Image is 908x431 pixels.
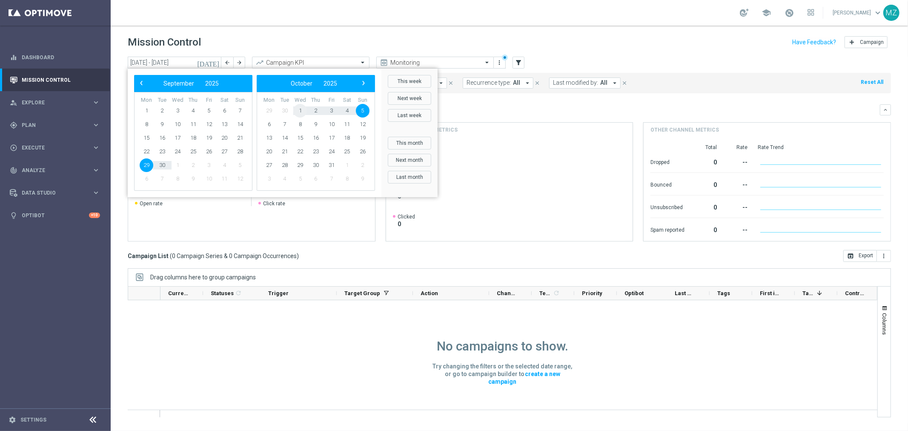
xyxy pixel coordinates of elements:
div: -- [727,177,748,191]
button: October [285,78,318,89]
button: gps_fixed Plan keyboard_arrow_right [9,122,100,129]
button: Last month [388,171,431,184]
span: 0 Campaign Series & 0 Campaign Occurrences [172,252,297,260]
div: Explore [10,99,92,106]
span: 15 [140,131,153,145]
span: 29 [293,158,307,172]
span: 10 [171,118,184,131]
span: 4 [186,104,200,118]
th: weekday [139,97,155,104]
button: keyboard_arrow_down [880,104,891,115]
span: 5 [356,104,370,118]
span: 9 [309,118,323,131]
span: 26 [202,145,216,158]
ng-select: Monitoring [376,57,494,69]
div: -- [727,200,748,213]
div: -- [727,155,748,168]
div: Rate Trend [758,144,884,151]
th: weekday [217,97,232,104]
i: arrow_back [224,60,230,66]
span: 30 [155,158,169,172]
button: track_changes Analyze keyboard_arrow_right [9,167,100,174]
div: Mission Control [9,77,100,83]
button: Next month [388,154,431,167]
span: 2 [309,104,323,118]
span: 6 [262,118,276,131]
div: Total [695,144,717,151]
span: 7 [325,172,338,186]
span: Calculate column [234,288,242,298]
span: Data Studio [22,190,92,195]
div: Row Groups [150,274,256,281]
span: 1 [171,158,184,172]
div: MZ [883,5,899,21]
span: 4 [340,104,354,118]
div: -- [727,222,748,236]
span: 6 [309,172,323,186]
span: 30 [309,158,323,172]
button: equalizer Dashboard [9,54,100,61]
i: add [848,39,855,46]
div: +10 [89,213,100,218]
span: 27 [218,145,231,158]
span: 10 [325,118,338,131]
button: 2025 [318,78,343,89]
span: Execute [22,145,92,150]
span: 18 [340,131,354,145]
span: 5 [202,104,216,118]
span: 7 [155,172,169,186]
div: person_search Explore keyboard_arrow_right [9,99,100,106]
span: 4 [218,158,231,172]
span: Control Customers [845,290,865,296]
input: Have Feedback? [792,39,836,45]
span: 6 [218,104,231,118]
a: Settings [20,417,46,422]
span: Action [421,290,438,296]
button: close [447,78,455,88]
i: close [622,80,627,86]
i: more_vert [880,253,887,259]
div: Spam reported [650,222,685,236]
span: September [163,80,194,87]
div: Execute [10,144,92,152]
i: arrow_drop_down [524,79,531,87]
h1: Mission Control [128,36,201,49]
span: 6 [140,172,153,186]
span: 20 [262,145,276,158]
span: 23 [309,145,323,158]
multiple-options-button: Export to CSV [843,252,891,259]
span: 3 [171,104,184,118]
i: keyboard_arrow_right [92,189,100,197]
span: 10 [202,172,216,186]
span: 19 [202,131,216,145]
span: 29 [140,158,153,172]
span: Analyze [22,168,92,173]
span: Open rate [140,200,163,207]
div: Plan [10,121,92,129]
button: arrow_forward [233,57,245,69]
button: [DATE] [196,57,221,69]
div: Rate [727,144,748,151]
th: weekday [308,97,324,104]
span: 2 [186,158,200,172]
span: All [513,79,520,86]
div: Mission Control [10,69,100,91]
span: 5 [233,158,247,172]
th: weekday [292,97,308,104]
span: 0 [398,220,415,228]
div: Dropped [650,155,685,168]
span: Campaign [860,39,884,45]
div: Data Studio [10,189,92,197]
span: 11 [186,118,200,131]
button: 2025 [200,78,224,89]
span: 7 [278,118,292,131]
bs-daterangepicker-container: calendar [128,69,438,197]
span: 27 [262,158,276,172]
span: Optibot [624,290,644,296]
div: Analyze [10,167,92,174]
span: 29 [262,104,276,118]
div: Optibot [10,204,100,227]
button: lightbulb Optibot +10 [9,212,100,219]
button: Data Studio keyboard_arrow_right [9,190,100,196]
